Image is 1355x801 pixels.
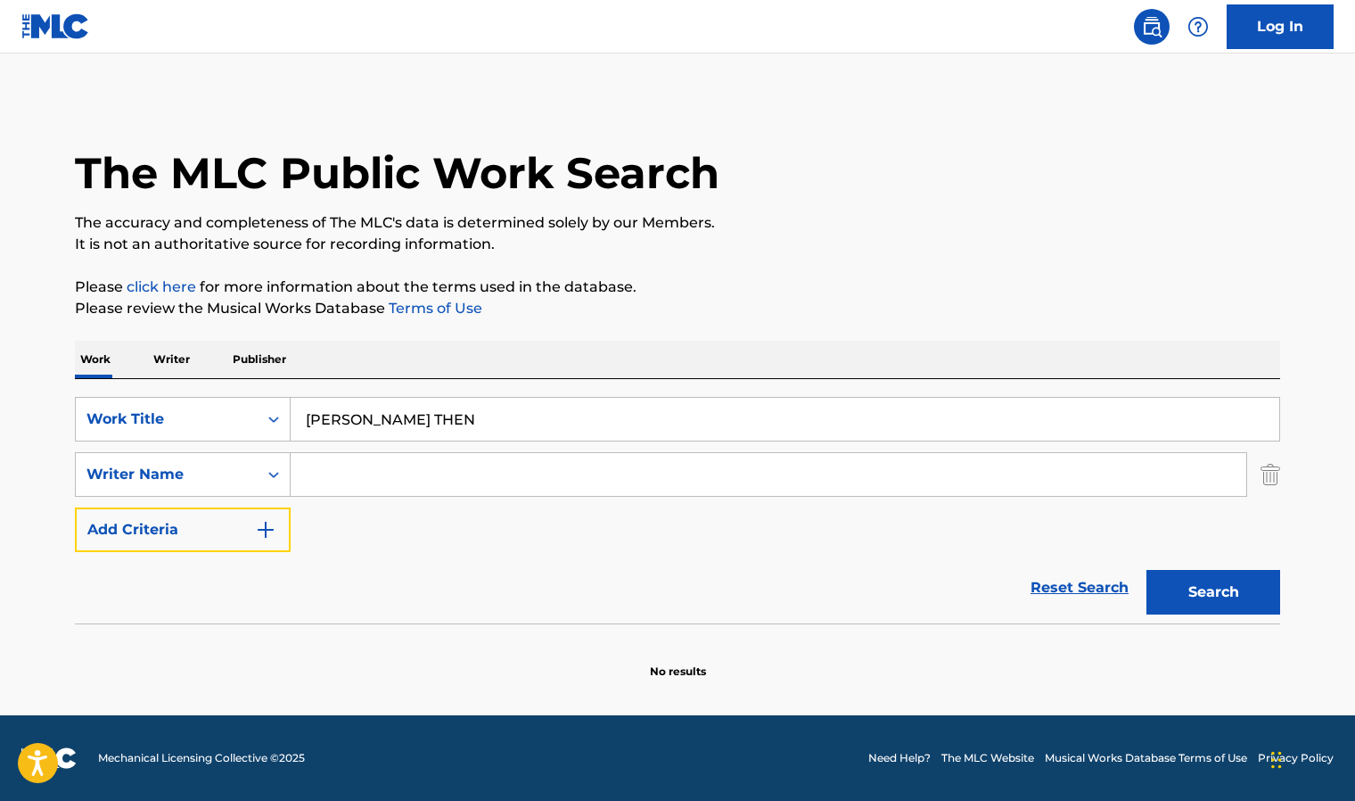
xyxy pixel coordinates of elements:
[941,750,1034,766] a: The MLC Website
[227,341,292,378] p: Publisher
[75,146,719,200] h1: The MLC Public Work Search
[86,464,247,485] div: Writer Name
[127,278,196,295] a: click here
[1180,9,1216,45] div: Help
[75,508,291,552] button: Add Criteria
[75,277,1280,298] p: Please for more information about the terms used in the database.
[75,397,1280,623] form: Search Form
[385,300,482,317] a: Terms of Use
[75,212,1280,234] p: The accuracy and completeness of The MLC's data is determined solely by our Members.
[1141,16,1162,37] img: search
[255,519,276,541] img: 9d2ae6d4665cec9f34b9.svg
[86,409,247,430] div: Work Title
[75,298,1280,319] p: Please review the Musical Works Database
[1266,715,1355,801] iframe: Chat Widget
[1134,9,1170,45] a: Public Search
[75,234,1280,255] p: It is not an authoritative source for recording information.
[868,750,931,766] a: Need Help?
[1187,16,1209,37] img: help
[98,750,305,766] span: Mechanical Licensing Collective © 2025
[650,642,706,680] p: No results
[1261,452,1280,497] img: Delete Criterion
[1146,570,1280,615] button: Search
[1258,750,1334,766] a: Privacy Policy
[21,13,90,39] img: MLC Logo
[1045,750,1247,766] a: Musical Works Database Terms of Use
[21,747,77,769] img: logo
[1227,4,1334,49] a: Log In
[148,341,195,378] p: Writer
[75,341,116,378] p: Work
[1271,733,1282,787] div: Drag
[1022,568,1137,607] a: Reset Search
